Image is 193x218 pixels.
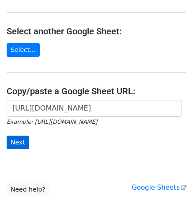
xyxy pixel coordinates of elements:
a: Select... [7,43,40,57]
input: Next [7,136,29,149]
h4: Copy/paste a Google Sheet URL: [7,86,186,96]
a: Need help? [7,183,49,196]
input: Paste your Google Sheet URL here [7,100,182,117]
a: Google Sheets [132,184,186,192]
iframe: Chat Widget [149,176,193,218]
h4: Select another Google Sheet: [7,26,186,37]
small: Example: [URL][DOMAIN_NAME] [7,118,97,125]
